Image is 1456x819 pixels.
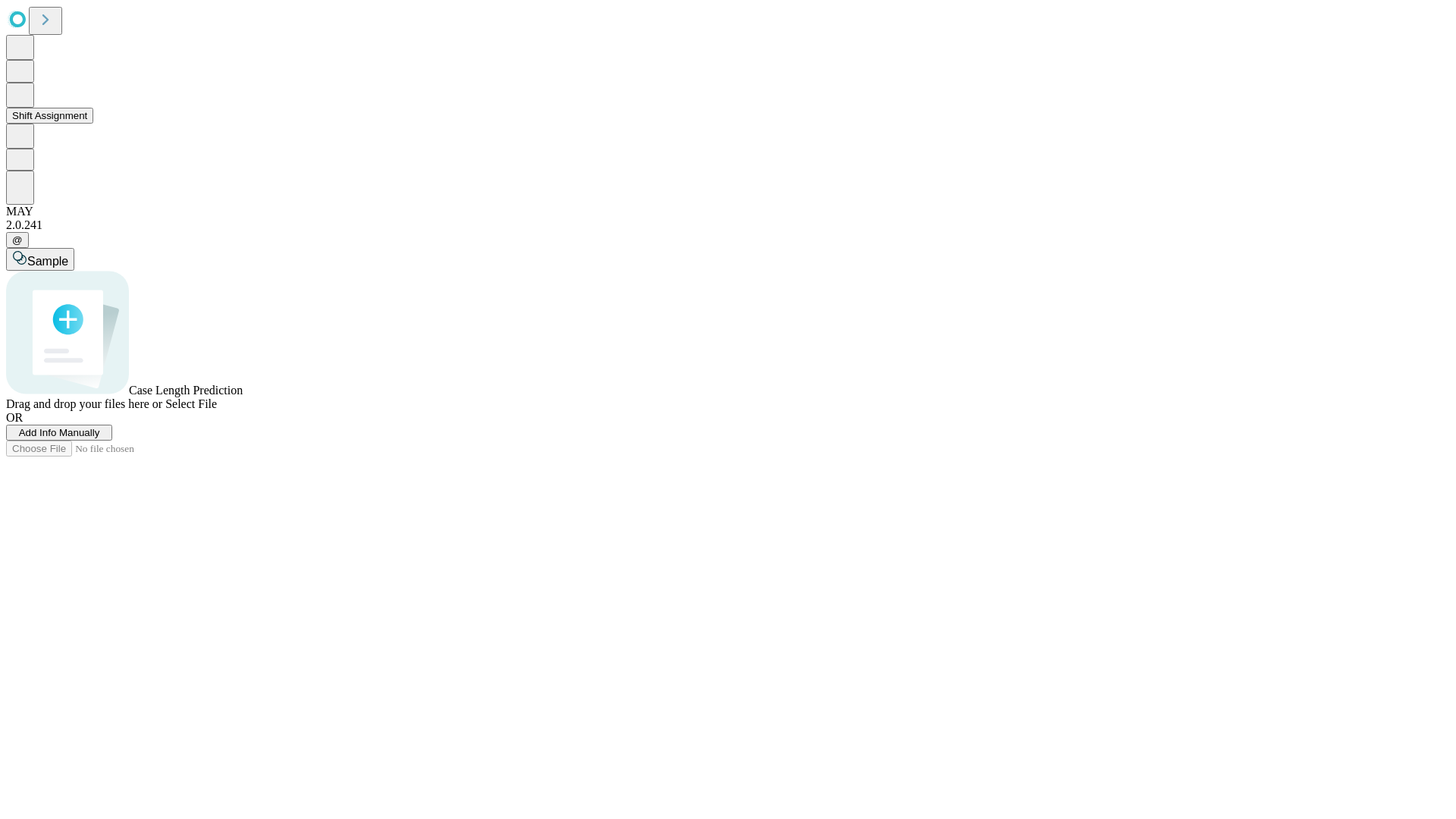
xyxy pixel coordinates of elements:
[165,397,217,410] span: Select File
[6,232,29,248] button: @
[6,108,93,124] button: Shift Assignment
[27,255,68,268] span: Sample
[6,218,1450,232] div: 2.0.241
[19,427,100,438] span: Add Info Manually
[6,205,1450,218] div: MAY
[6,411,23,424] span: OR
[6,248,74,271] button: Sample
[129,384,243,397] span: Case Length Prediction
[12,234,23,246] span: @
[6,425,112,441] button: Add Info Manually
[6,397,162,410] span: Drag and drop your files here or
